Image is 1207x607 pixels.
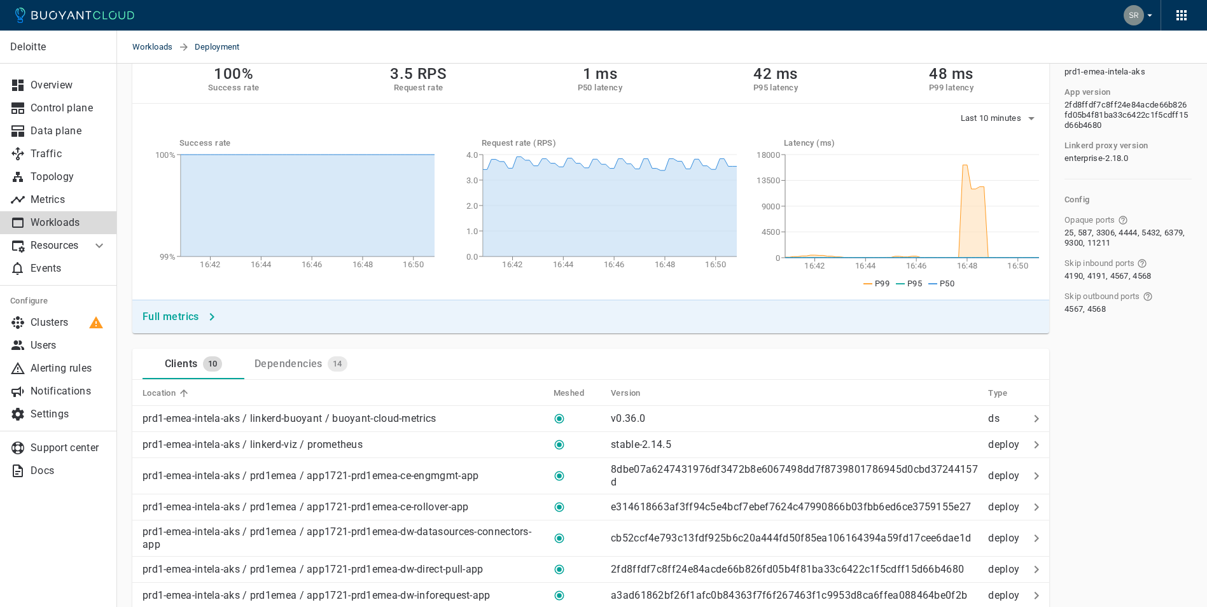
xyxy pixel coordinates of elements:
p: deploy [988,501,1024,513]
p: 8dbe07a6247431976df3472b8e6067498dd7f8739801786945d0cbd37244157d [611,463,978,488]
div: Clients [160,352,198,370]
p: Data plane [31,125,107,137]
tspan: 16:46 [302,260,323,269]
tspan: 16:46 [604,260,625,269]
span: enterprise-2.18.0 [1064,153,1128,164]
svg: Ports that bypass the Linkerd proxy for incoming connections [1137,258,1147,269]
span: P95 [907,279,922,288]
p: ds [988,412,1024,425]
h5: Latency (ms) [784,138,1039,148]
span: 14 [328,359,347,369]
h5: Version [611,388,641,398]
p: Clusters [31,316,107,329]
tspan: 16:50 [1007,261,1028,270]
h5: Config [1064,195,1192,205]
tspan: 16:46 [906,261,927,270]
p: cb52ccf4e793c13fdf925b6c20a444fd50f85ea106164394a59fd17cee6dae1d [611,532,971,544]
a: Dependencies14 [244,349,358,379]
tspan: 16:42 [502,260,523,269]
h5: P95 latency [753,83,798,93]
tspan: 1.0 [466,227,478,236]
p: deploy [988,438,1024,451]
h5: Meshed [554,388,584,398]
p: Resources [31,239,81,252]
tspan: 16:42 [200,260,221,269]
tspan: 3.0 [466,176,478,185]
span: Type [988,387,1024,399]
span: Meshed [554,387,601,399]
p: Workloads [31,216,107,229]
h2: 48 ms [929,65,973,83]
span: prd1-emea-intela-aks [1064,67,1145,77]
span: P99 [875,279,890,288]
span: Deployment [195,31,255,64]
tspan: 16:44 [553,260,573,269]
span: Skip outbound ports [1064,291,1140,302]
span: 10 [203,359,223,369]
span: Version [611,387,657,399]
span: Last 10 minutes [961,113,1024,123]
h5: Linkerd proxy version [1064,141,1148,151]
p: prd1-emea-intela-aks / linkerd-buoyant / buoyant-cloud-metrics [143,412,436,425]
p: prd1-emea-intela-aks / linkerd-viz / prometheus [143,438,363,451]
h5: P99 latency [929,83,973,93]
h5: Success rate [208,83,260,93]
h5: P50 latency [578,83,622,93]
h5: Success rate [179,138,435,148]
h2: 3.5 RPS [390,65,447,83]
a: Workloads [132,31,178,64]
p: Alerting rules [31,362,107,375]
h4: Full metrics [143,310,199,323]
span: Opaque ports [1064,215,1115,225]
p: prd1-emea-intela-aks / prd1emea / app1721-prd1emea-dw-datasources-connectors-app [143,526,543,551]
tspan: 0.0 [466,252,478,262]
h5: Configure [10,296,107,306]
h2: 100% [208,65,260,83]
h5: Type [988,388,1007,398]
span: 4190, 4191, 4567, 4568 [1064,271,1152,281]
p: Metrics [31,193,107,206]
span: 4567, 4568 [1064,304,1106,314]
p: Docs [31,464,107,477]
svg: Ports that skip Linkerd protocol detection [1118,215,1128,225]
p: a3ad61862bf26f1afc0b84363f7f6f267463f1c9953d8ca6ffea088464be0f2b [611,589,967,601]
p: Traffic [31,148,107,160]
tspan: 18000 [757,150,780,160]
h5: Request rate [390,83,447,93]
span: 2fd8ffdf7c8ff24e84acde66b826fd05b4f81ba33c6422c1f5cdff15d66b4680 [1064,100,1189,130]
tspan: 4500 [762,227,780,237]
tspan: 2.0 [466,201,478,211]
p: deploy [988,532,1024,545]
span: Location [143,387,192,399]
tspan: 16:48 [957,261,978,270]
tspan: 9000 [762,202,780,211]
tspan: 100% [155,150,176,160]
tspan: 16:42 [804,261,825,270]
button: Full metrics [137,305,222,328]
span: Skip inbound ports [1064,258,1134,269]
p: Topology [31,171,107,183]
p: Events [31,262,107,275]
tspan: 99% [160,252,176,262]
h5: Location [143,388,176,398]
h5: Request rate (RPS) [482,138,737,148]
p: Users [31,339,107,352]
p: prd1-emea-intela-aks / prd1emea / app1721-prd1emea-ce-rollover-app [143,501,469,513]
button: Last 10 minutes [961,109,1040,128]
tspan: 16:48 [352,260,373,269]
p: deploy [988,563,1024,576]
p: deploy [988,589,1024,602]
p: v0.36.0 [611,412,645,424]
p: 2fd8ffdf7c8ff24e84acde66b826fd05b4f81ba33c6422c1f5cdff15d66b4680 [611,563,964,575]
p: Notifications [31,385,107,398]
p: stable-2.14.5 [611,438,671,450]
h2: 1 ms [578,65,622,83]
tspan: 16:50 [403,260,424,269]
tspan: 13500 [757,176,780,185]
a: Clients10 [143,349,244,379]
tspan: 16:44 [855,261,876,270]
span: 25, 587, 3306, 4444, 5432, 6379, 9300, 11211 [1064,228,1189,248]
span: P50 [940,279,954,288]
